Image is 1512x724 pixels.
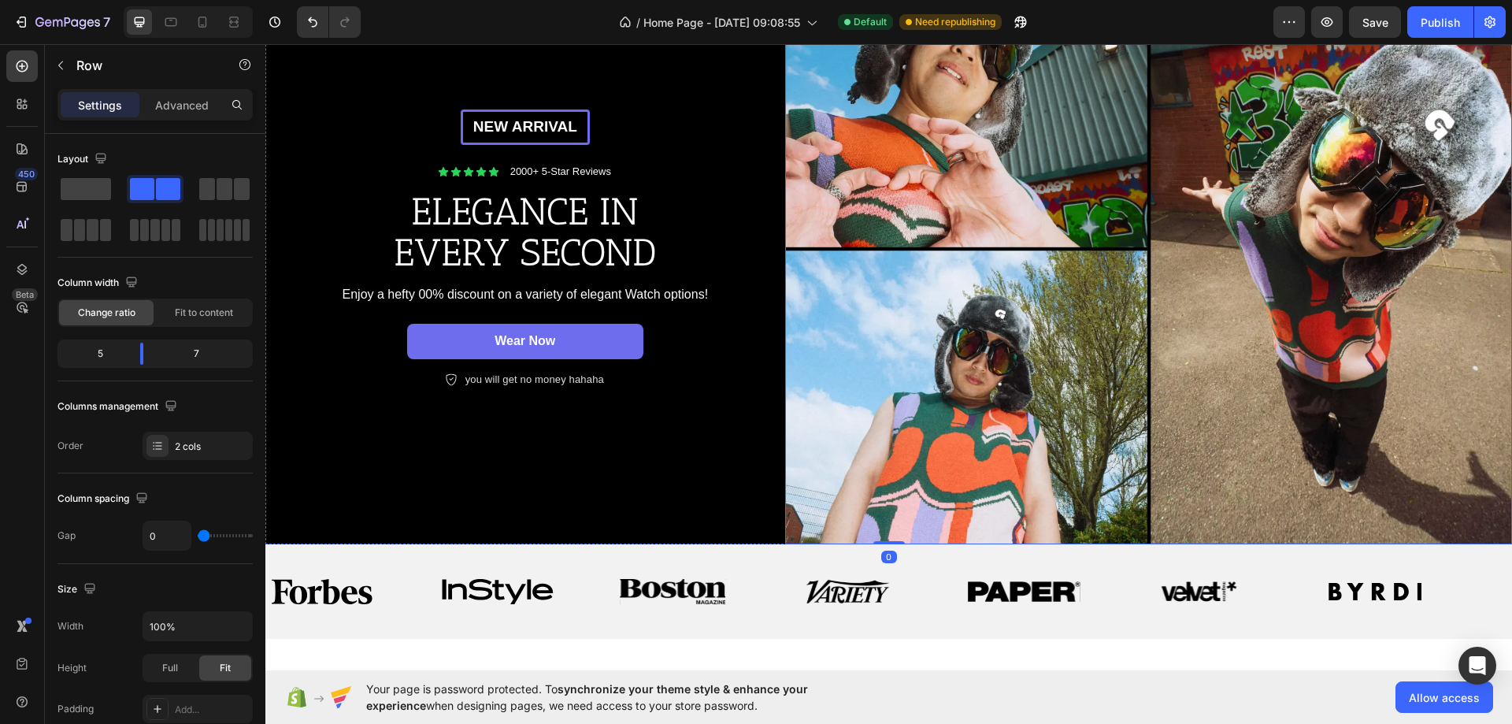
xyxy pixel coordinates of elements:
[265,44,1512,670] iframe: Design area
[57,702,94,716] div: Padding
[1362,16,1388,29] span: Save
[1053,539,1165,555] img: Alt image
[540,535,625,560] img: Alt image
[143,522,191,550] input: Auto
[643,14,800,31] span: Home Page - [DATE] 09:08:55
[915,15,995,29] span: Need republishing
[1395,681,1493,713] button: Allow access
[175,306,233,320] span: Fit to content
[57,619,83,633] div: Width
[57,396,180,418] div: Columns management
[1349,6,1401,38] button: Save
[103,13,110,32] p: 7
[78,97,122,113] p: Settings
[143,612,252,640] input: Auto
[354,535,461,560] img: Alt image
[702,537,815,559] img: Alt image
[61,343,128,365] div: 5
[12,288,38,301] div: Beta
[78,306,135,320] span: Change ratio
[175,440,249,454] div: 2 cols
[366,682,808,712] span: synchronize your theme style & enhance your experience
[57,149,110,170] div: Layout
[57,661,87,675] div: Height
[155,97,209,113] p: Advanced
[297,6,361,38] div: Undo/Redo
[57,488,151,510] div: Column spacing
[15,168,38,180] div: 450
[175,703,249,717] div: Add...
[6,535,107,560] img: Alt image
[76,56,210,75] p: Row
[220,661,231,675] span: Fit
[636,14,640,31] span: /
[162,661,178,675] span: Full
[176,535,289,559] img: Alt image
[1409,689,1480,706] span: Allow access
[57,529,76,543] div: Gap
[1421,14,1460,31] div: Publish
[616,507,632,519] div: 0
[854,15,887,29] span: Default
[156,343,250,365] div: 7
[1458,647,1496,685] div: Open Intercom Messenger
[6,6,117,38] button: 7
[57,579,99,600] div: Size
[57,439,83,453] div: Order
[895,535,972,560] img: Alt image
[366,681,869,714] span: Your page is password protected. To when designing pages, we need access to your store password.
[1407,6,1473,38] button: Publish
[57,273,141,294] div: Column width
